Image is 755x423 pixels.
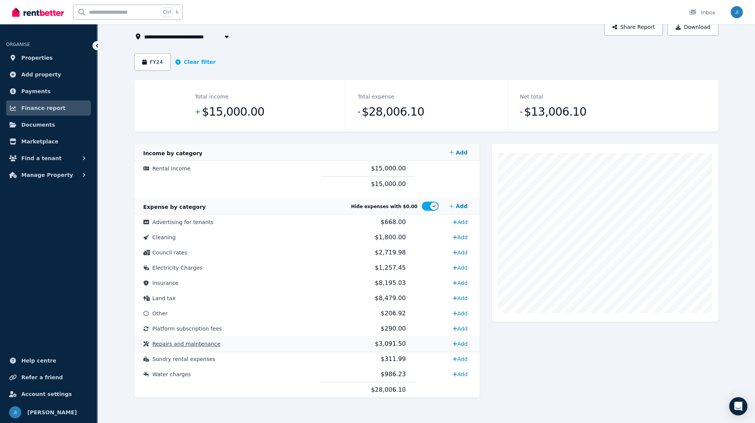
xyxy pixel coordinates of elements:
[371,180,406,188] span: $15,000.00
[21,356,56,365] span: Help centre
[21,103,65,113] span: Finance report
[520,107,523,117] span: -
[6,117,91,132] a: Documents
[450,231,470,243] a: Add
[21,390,72,399] span: Account settings
[195,92,229,101] dt: Total income
[450,216,470,228] a: Add
[153,280,179,286] span: Insurance
[731,6,743,18] img: Josephine Inge
[134,53,171,71] button: FY24
[381,310,406,317] span: $206.92
[446,199,470,214] a: Add
[153,295,176,301] span: Land tax
[375,294,406,302] span: $8,479.00
[375,264,406,271] span: $1,257.45
[524,104,587,119] span: $13,006.10
[450,338,470,350] a: Add
[6,42,30,47] span: ORGANISE
[153,371,191,377] span: Water charges
[153,250,188,256] span: Council rates
[450,353,470,365] a: Add
[6,167,91,183] button: Manage Property
[153,310,168,316] span: Other
[375,249,406,256] span: $2,719.98
[143,204,206,210] span: Expense by category
[668,18,718,36] button: Download
[12,6,64,18] img: RentBetter
[195,107,200,117] span: +
[153,356,216,362] span: Sundry rental expenses
[729,397,747,415] div: Open Intercom Messenger
[161,7,173,17] span: Ctrl
[6,84,91,99] a: Payments
[689,9,715,16] div: Inbox
[381,355,406,363] span: $311.99
[6,67,91,82] a: Add property
[358,92,394,101] dt: Total expense
[6,50,91,65] a: Properties
[450,323,470,335] a: Add
[153,234,176,240] span: Cleaning
[375,234,406,241] span: $1,800.00
[27,408,77,417] span: [PERSON_NAME]
[21,373,63,382] span: Refer a friend
[450,368,470,380] a: Add
[21,154,62,163] span: Find a tenant
[9,406,21,418] img: Josephine Inge
[21,170,73,180] span: Manage Property
[21,120,55,129] span: Documents
[450,292,470,304] a: Add
[153,326,222,332] span: Platform subscription fees
[6,151,91,166] button: Find a tenant
[21,87,51,96] span: Payments
[176,9,178,15] span: k
[153,165,191,172] span: Rental income
[362,104,424,119] span: $28,006.10
[450,277,470,289] a: Add
[6,370,91,385] a: Refer a friend
[371,386,406,393] span: $28,006.10
[351,204,417,209] span: Hide expenses with $0.00
[21,70,61,79] span: Add property
[202,104,264,119] span: $15,000.00
[381,218,406,226] span: $668.00
[520,92,543,101] dt: Net total
[358,107,360,117] span: -
[153,265,203,271] span: Electricity Charges
[375,279,406,286] span: $8,195.03
[6,134,91,149] a: Marketplace
[175,58,216,66] button: Clear filter
[446,145,470,160] a: Add
[21,137,58,146] span: Marketplace
[153,219,214,225] span: Advertising for tenants
[450,246,470,259] a: Add
[6,386,91,402] a: Account settings
[381,325,406,332] span: $290.00
[371,165,406,172] span: $15,000.00
[381,371,406,378] span: $986.23
[6,100,91,116] a: Finance report
[143,150,203,156] span: Income by category
[604,18,663,36] button: Share Report
[450,307,470,320] a: Add
[21,53,53,62] span: Properties
[375,340,406,347] span: $3,091.50
[153,341,221,347] span: Repairs and maintenance
[6,353,91,368] a: Help centre
[450,262,470,274] a: Add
